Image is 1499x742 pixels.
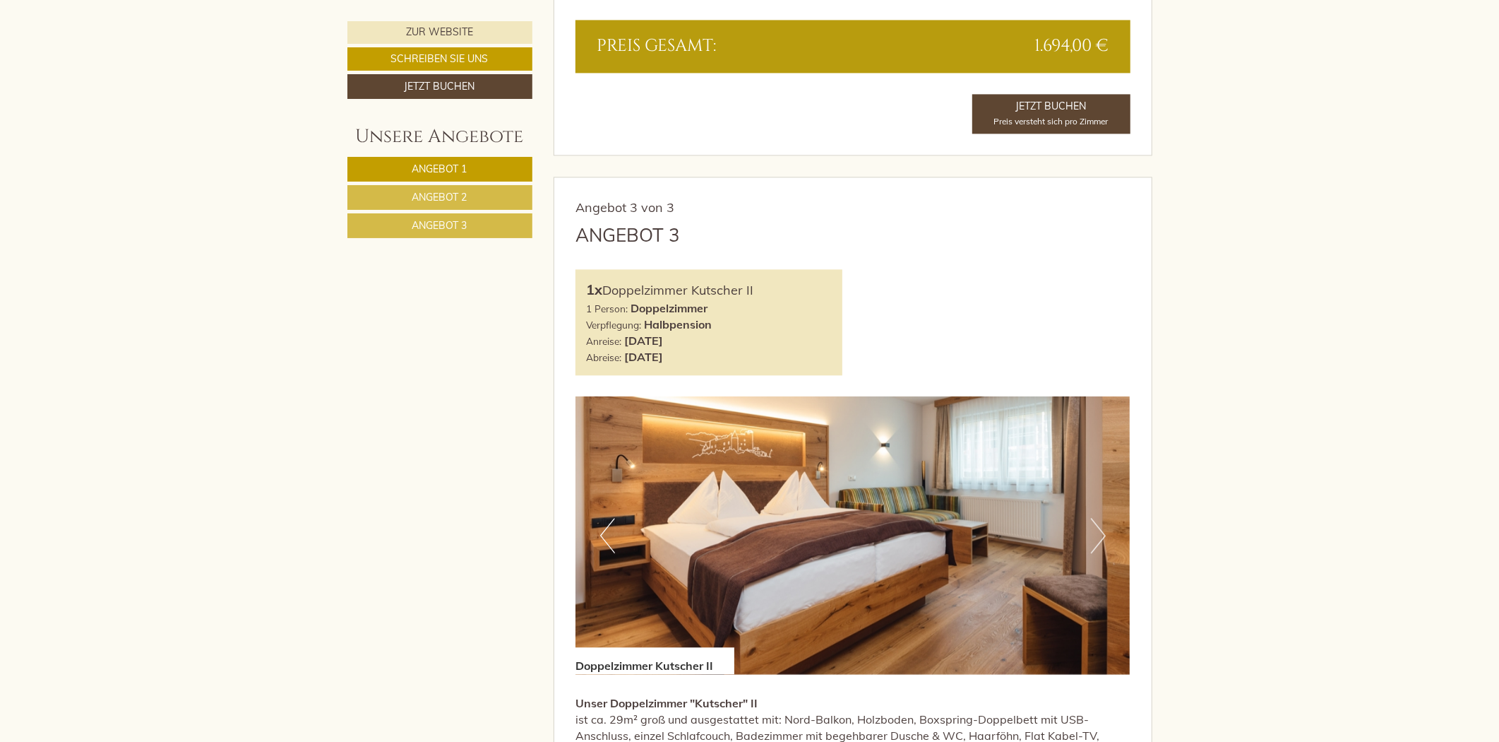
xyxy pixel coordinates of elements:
b: [DATE] [624,350,663,364]
span: Angebot 3 von 3 [575,199,674,216]
button: Next [1091,518,1106,553]
div: Angebot 3 [575,222,680,248]
span: Angebot 3 [412,219,467,232]
a: Zur Website [347,21,532,44]
small: Verpflegung: [586,319,641,331]
small: Abreise: [586,351,621,363]
span: Angebot 2 [412,191,467,204]
small: 1 Person: [586,302,628,314]
strong: Unser Doppelzimmer "Kutscher" II [575,696,758,710]
b: Halbpension [644,317,712,331]
b: 1x [586,281,602,298]
span: Angebot 1 [412,163,467,175]
span: Preis versteht sich pro Zimmer [994,116,1109,126]
b: [DATE] [624,334,663,348]
img: image [575,396,1130,674]
a: Schreiben Sie uns [347,47,532,71]
a: Jetzt buchenPreis versteht sich pro Zimmer [972,94,1130,134]
a: Jetzt buchen [347,74,532,99]
span: 1.694,00 € [1035,34,1109,58]
div: Doppelzimmer Kutscher II [586,280,832,300]
b: Doppelzimmer [631,301,707,315]
small: Anreise: [586,335,621,347]
div: Doppelzimmer Kutscher II [575,647,734,674]
div: Unsere Angebote [347,124,532,150]
div: Preis gesamt: [586,34,853,58]
button: Previous [600,518,615,553]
